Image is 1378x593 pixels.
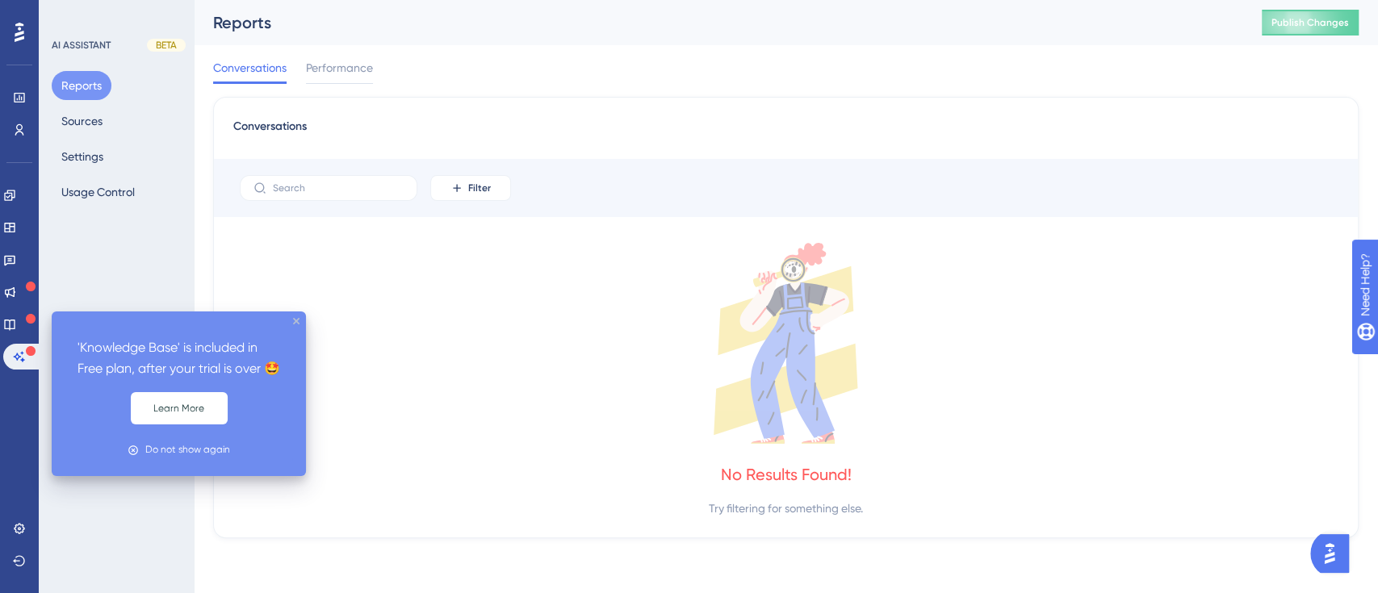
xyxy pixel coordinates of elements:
div: close tooltip [293,318,299,324]
span: Performance [306,58,373,77]
p: 'Knowledge Base' is included in Free plan, after your trial is over 🤩 [77,337,280,379]
div: Try filtering for something else. [709,499,863,518]
span: Conversations [233,117,307,146]
button: Learn More [131,392,228,424]
button: Sources [52,106,112,136]
div: Do not show again [145,442,230,457]
button: Filter [430,175,511,201]
button: Reports [52,71,111,100]
span: Need Help? [38,4,101,23]
span: Filter [468,182,491,194]
span: Conversations [213,58,287,77]
span: Publish Changes [1271,16,1349,29]
div: BETA [147,39,186,52]
div: No Results Found! [721,463,852,486]
div: AI ASSISTANT [52,39,111,52]
button: Settings [52,142,113,171]
button: Usage Control [52,177,145,207]
button: Publish Changes [1262,10,1359,35]
div: Reports [213,11,1221,34]
iframe: UserGuiding AI Assistant Launcher [1310,529,1359,578]
input: Search [273,182,404,194]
